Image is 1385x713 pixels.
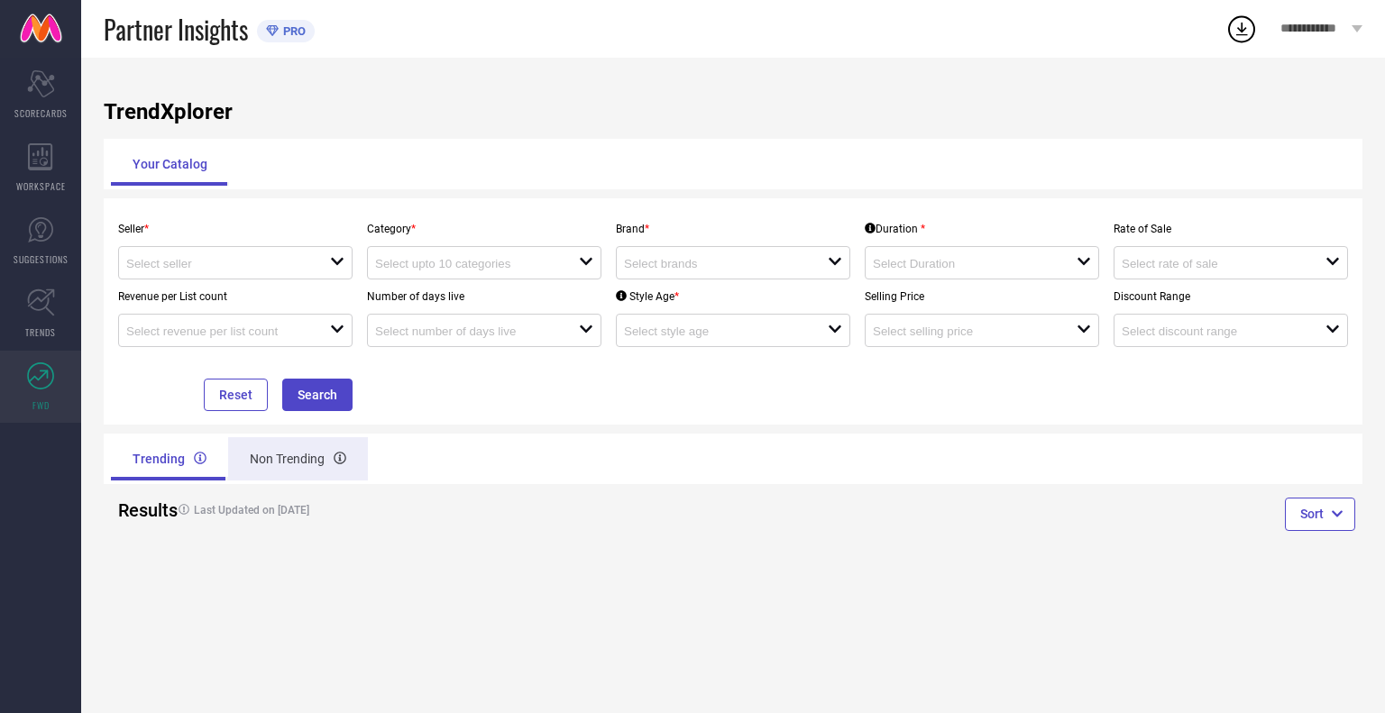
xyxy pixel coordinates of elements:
p: Revenue per List count [118,290,353,303]
div: Duration [865,223,925,235]
h2: Results [118,499,155,521]
input: Select Duration [873,257,1056,270]
span: PRO [279,24,306,38]
p: Seller [118,223,353,235]
p: Rate of Sale [1114,223,1348,235]
h1: TrendXplorer [104,99,1362,124]
span: SUGGESTIONS [14,252,69,266]
div: Open download list [1225,13,1258,45]
input: Select discount range [1122,325,1305,338]
div: Style Age [616,290,679,303]
p: Number of days live [367,290,601,303]
span: SCORECARDS [14,106,68,120]
button: Sort [1285,498,1355,530]
input: Select brands [624,257,807,270]
span: Partner Insights [104,11,248,48]
span: WORKSPACE [16,179,66,193]
input: Select seller [126,257,309,270]
div: Your Catalog [111,142,229,186]
p: Category [367,223,601,235]
h4: Last Updated on [DATE] [170,504,667,516]
input: Select number of days live [375,325,558,338]
p: Discount Range [1114,290,1348,303]
p: Selling Price [865,290,1099,303]
button: Reset [204,379,268,411]
div: Non Trending [228,437,368,480]
input: Select revenue per list count [126,325,309,338]
div: Trending [111,437,228,480]
button: Search [282,379,353,411]
span: TRENDS [25,325,56,339]
input: Select selling price [873,325,1056,338]
p: Brand [616,223,850,235]
span: FWD [32,398,50,412]
input: Select upto 10 categories [375,257,558,270]
input: Select rate of sale [1122,257,1305,270]
input: Select style age [624,325,807,338]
